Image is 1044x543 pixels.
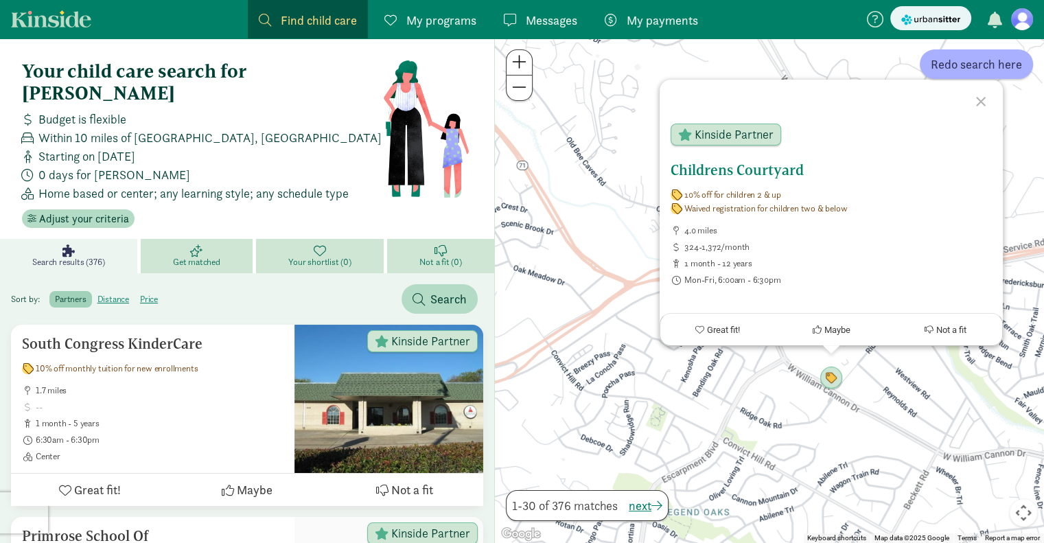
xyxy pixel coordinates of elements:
[684,258,992,269] span: 1 month - 12 years
[807,533,866,543] button: Keyboard shortcuts
[526,11,577,30] span: Messages
[38,165,190,184] span: 0 days for [PERSON_NAME]
[406,11,476,30] span: My programs
[660,314,774,345] button: Great fit!
[49,291,91,308] label: partners
[402,284,478,314] button: Search
[38,184,349,203] span: Home based or center; any learning style; any schedule type
[387,239,494,273] a: Not a fit (0)
[36,418,283,429] span: 1 month - 5 years
[419,257,461,268] span: Not a fit (0)
[684,275,992,286] span: Mon-Fri, 6:00am - 6:30pm
[824,324,850,334] span: Maybe
[498,525,544,543] a: Open this area in Google Maps (opens a new window)
[11,10,91,27] a: Kinside
[38,110,126,128] span: Budget is flexible
[256,239,387,273] a: Your shortlist (0)
[135,291,163,308] label: price
[173,257,220,268] span: Get matched
[874,534,949,542] span: Map data ©2025 Google
[684,291,992,302] span: Center
[39,211,129,227] span: Adjust your criteria
[74,481,121,499] span: Great fit!
[901,12,960,27] img: urbansitter_logo_small.svg
[985,534,1040,542] a: Report a map error
[498,525,544,543] img: Google
[629,496,662,515] button: next
[391,481,433,499] span: Not a fit
[684,225,992,236] span: 4.0 miles
[36,363,198,374] span: 10% off monthly tuition for new enrollments
[36,435,283,446] span: 6:30am - 6:30pm
[931,55,1022,73] span: Redo search here
[671,162,992,178] h5: Childrens Courtyard
[695,128,774,141] span: Kinside Partner
[22,336,283,352] h5: South Congress KinderCare
[281,11,357,30] span: Find child care
[936,324,966,334] span: Not a fit
[22,209,135,229] button: Adjust your criteria
[958,534,977,542] a: Terms (opens in new tab)
[36,451,283,462] span: Center
[684,242,992,253] span: 324-1,372/month
[512,496,618,515] span: 1-30 of 376 matches
[11,474,168,506] button: Great fit!
[38,128,382,147] span: Within 10 miles of [GEOGRAPHIC_DATA], [GEOGRAPHIC_DATA]
[627,11,698,30] span: My payments
[36,385,283,396] span: 1.7 miles
[820,367,843,390] div: Click to see details
[684,189,781,200] span: 10% off for children 2 & up
[920,49,1033,79] button: Redo search here
[92,291,135,308] label: distance
[237,481,272,499] span: Maybe
[430,290,467,308] span: Search
[684,203,847,214] span: Waived registration for children two & below
[288,257,351,268] span: Your shortlist (0)
[1010,499,1037,527] button: Map camera controls
[11,293,47,305] span: Sort by:
[168,474,325,506] button: Maybe
[391,335,470,347] span: Kinside Partner
[22,60,382,104] h4: Your child care search for [PERSON_NAME]
[141,239,256,273] a: Get matched
[888,314,1002,345] button: Not a fit
[707,324,740,334] span: Great fit!
[774,314,888,345] button: Maybe
[32,257,104,268] span: Search results (376)
[38,147,135,165] span: Starting on [DATE]
[391,527,470,540] span: Kinside Partner
[326,474,483,506] button: Not a fit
